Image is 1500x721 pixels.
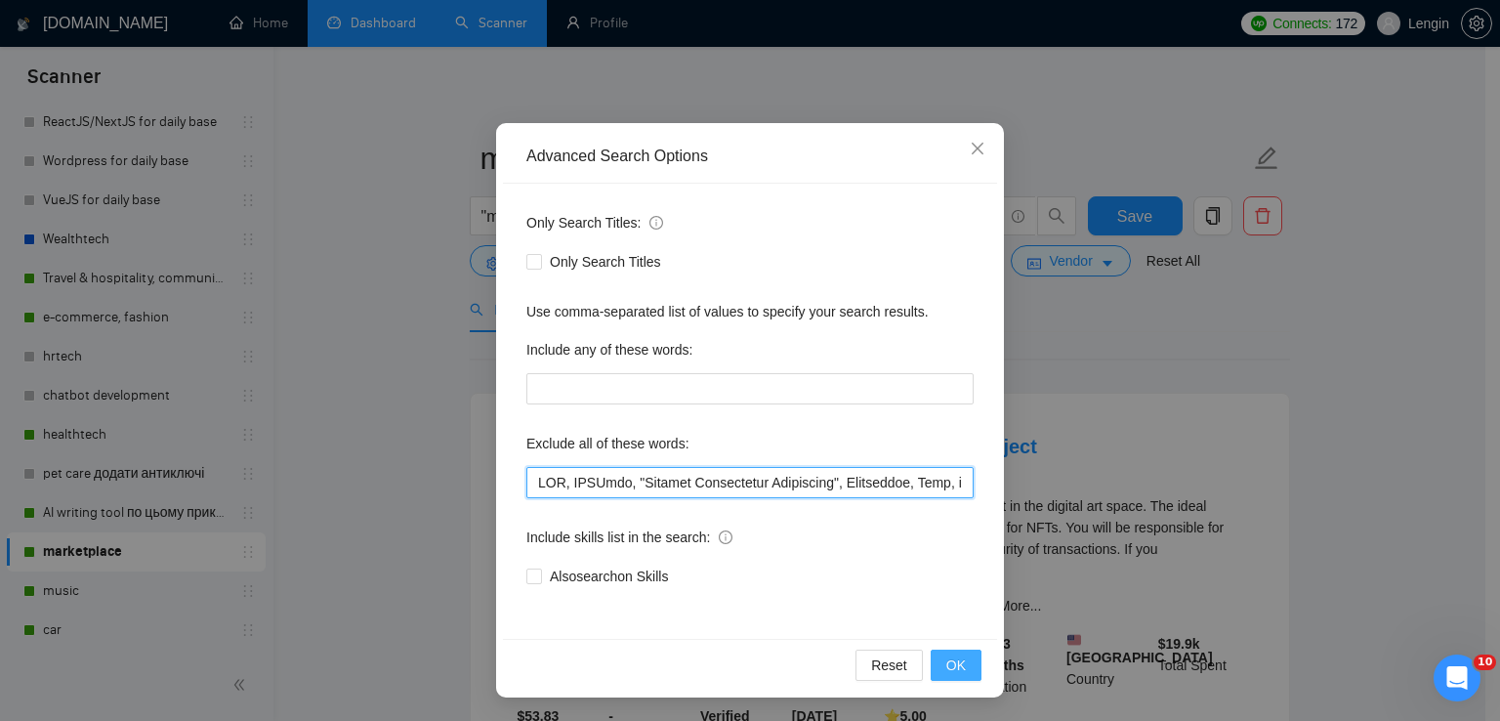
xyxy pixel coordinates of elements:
label: Exclude all of these words: [526,428,689,459]
button: Reset [855,650,923,681]
span: Include skills list in the search: [526,527,732,548]
div: Use comma-separated list of values to specify your search results. [526,301,974,322]
span: OK [946,655,966,676]
button: OK [931,650,981,681]
span: Reset [871,655,907,676]
label: Include any of these words: [526,334,692,365]
button: Close [951,123,1004,176]
span: info-circle [719,530,732,544]
span: Only Search Titles [542,251,669,273]
span: Only Search Titles: [526,212,663,233]
span: close [970,141,985,156]
span: Also search on Skills [542,566,676,587]
span: 10 [1474,655,1496,670]
div: Advanced Search Options [526,146,974,167]
iframe: Intercom live chat [1434,655,1480,701]
span: info-circle [649,216,663,230]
